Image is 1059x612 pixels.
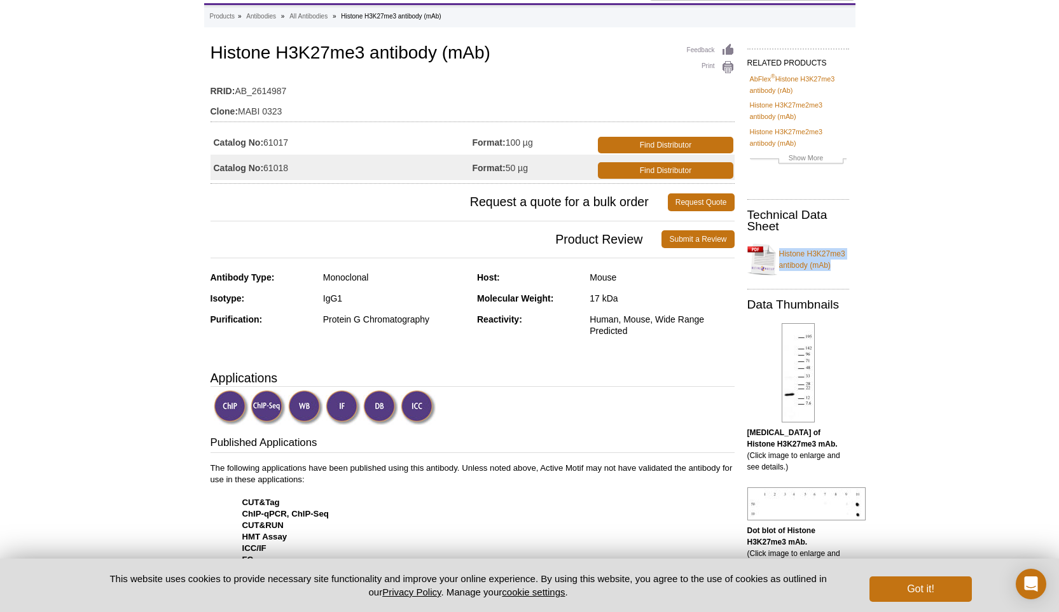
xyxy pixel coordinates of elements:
div: Mouse [590,272,734,283]
a: Histone H3K27me2me3 antibody (mAb) [750,99,847,122]
img: Dot Blot Validated [363,390,398,425]
strong: HMT Assay [242,532,287,541]
img: Immunocytochemistry Validated [401,390,436,425]
div: IgG1 [323,293,467,304]
p: This website uses cookies to provide necessary site functionality and improve your online experie... [88,572,849,599]
b: Dot blot of Histone H3K27me3 mAb. [747,526,815,546]
strong: Host: [477,272,500,282]
div: Monoclonal [323,272,467,283]
a: Feedback [687,43,735,57]
a: Histone H3K27me2me3 antibody (mAb) [750,126,847,149]
strong: CUT&Tag [242,497,280,507]
td: 61017 [211,129,473,155]
button: Got it! [869,576,971,602]
li: » [281,13,285,20]
img: Immunofluorescence Validated [326,390,361,425]
td: 100 µg [473,129,596,155]
a: Products [210,11,235,22]
strong: FC [242,555,254,564]
img: ChIP-Seq Validated [251,390,286,425]
h2: Data Thumbnails [747,299,849,310]
a: AbFlex®Histone H3K27me3 antibody (rAb) [750,73,847,96]
a: Submit a Review [661,230,734,248]
a: All Antibodies [289,11,328,22]
img: Histone H3K27me3 antibody (mAb) tested by dot blot analysis. [747,487,866,520]
p: (Click image to enlarge and see details.) [747,427,849,473]
strong: ICC/IF [242,543,266,553]
strong: ChIP-qPCR, ChIP-Seq [242,509,329,518]
strong: Reactivity: [477,314,522,324]
strong: Antibody Type: [211,272,275,282]
strong: CUT&RUN [242,520,284,530]
span: Request a quote for a bulk order [211,193,668,211]
h1: Histone H3K27me3 antibody (mAb) [211,43,735,65]
p: (Click image to enlarge and see details.) [747,525,849,571]
h2: RELATED PRODUCTS [747,48,849,71]
strong: Isotype: [211,293,245,303]
td: AB_2614987 [211,78,735,98]
b: [MEDICAL_DATA] of Histone H3K27me3 mAb. [747,428,838,449]
strong: Purification: [211,314,263,324]
div: Open Intercom Messenger [1016,569,1046,599]
strong: Clone: [211,106,239,117]
img: ChIP Validated [214,390,249,425]
div: Human, Mouse, Wide Range Predicted [590,314,734,337]
td: MABI 0323 [211,98,735,118]
td: 50 µg [473,155,596,180]
li: » [333,13,336,20]
a: Privacy Policy [382,587,441,597]
strong: Catalog No: [214,137,264,148]
span: Product Review [211,230,662,248]
h3: Applications [211,368,735,387]
h2: Technical Data Sheet [747,209,849,232]
a: Find Distributor [598,137,733,153]
h3: Published Applications [211,435,735,453]
strong: Molecular Weight: [477,293,553,303]
sup: ® [771,73,775,80]
a: Antibodies [246,11,276,22]
img: Histone H3K27me3 antibody (mAb) tested by Western blot. [782,323,815,422]
li: » [238,13,242,20]
li: Histone H3K27me3 antibody (mAb) [341,13,441,20]
img: Western Blot Validated [288,390,323,425]
strong: Format: [473,162,506,174]
a: Print [687,60,735,74]
a: Histone H3K27me3 antibody (mAb) [747,240,849,279]
p: The following applications have been published using this antibody. Unless noted above, Active Mo... [211,462,735,611]
div: 17 kDa [590,293,734,304]
div: Protein G Chromatography [323,314,467,325]
a: Find Distributor [598,162,733,179]
strong: Catalog No: [214,162,264,174]
button: cookie settings [502,587,565,597]
a: Show More [750,152,847,167]
td: 61018 [211,155,473,180]
strong: RRID: [211,85,235,97]
strong: Format: [473,137,506,148]
a: Request Quote [668,193,735,211]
